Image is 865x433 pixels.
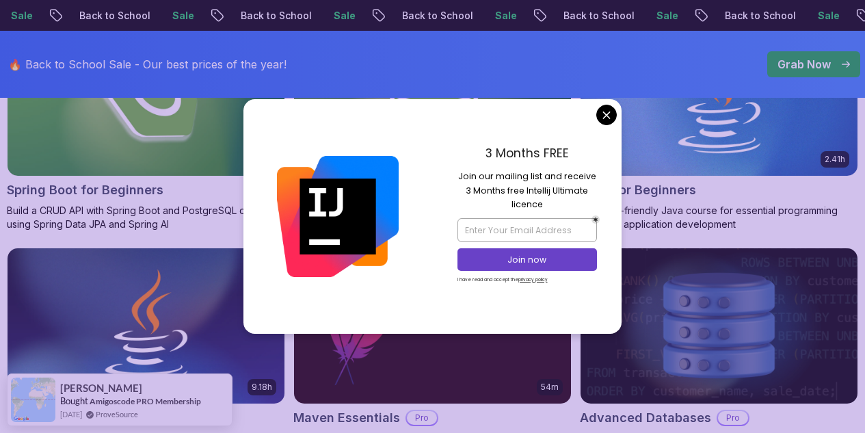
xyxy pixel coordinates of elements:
[580,408,711,428] h2: Advanced Databases
[228,9,321,23] p: Back to School
[60,382,142,394] span: [PERSON_NAME]
[96,408,138,420] a: ProveSource
[407,411,437,425] p: Pro
[541,382,559,393] p: 54m
[159,9,203,23] p: Sale
[550,9,643,23] p: Back to School
[90,396,201,406] a: Amigoscode PRO Membership
[321,9,364,23] p: Sale
[581,21,857,176] img: Java for Beginners card
[712,9,805,23] p: Back to School
[482,9,526,23] p: Sale
[777,56,831,73] p: Grab Now
[389,9,482,23] p: Back to School
[7,181,163,200] h2: Spring Boot for Beginners
[805,9,849,23] p: Sale
[8,248,284,404] img: Java for Developers card
[252,382,272,393] p: 9.18h
[66,9,159,23] p: Back to School
[294,21,571,176] img: Spring Data JPA card
[7,20,285,231] a: Spring Boot for Beginners card1.67hNEWSpring Boot for BeginnersBuild a CRUD API with Spring Boot ...
[8,21,284,176] img: Spring Boot for Beginners card
[643,9,687,23] p: Sale
[825,154,845,165] p: 2.41h
[7,204,285,231] p: Build a CRUD API with Spring Boot and PostgreSQL database using Spring Data JPA and Spring AI
[581,248,857,404] img: Advanced Databases card
[718,411,748,425] p: Pro
[580,204,858,231] p: Beginner-friendly Java course for essential programming skills and application development
[8,56,287,73] p: 🔥 Back to School Sale - Our best prices of the year!
[60,408,82,420] span: [DATE]
[60,395,88,406] span: Bought
[11,378,55,422] img: provesource social proof notification image
[580,181,696,200] h2: Java for Beginners
[293,408,400,428] h2: Maven Essentials
[580,20,858,231] a: Java for Beginners card2.41hJava for BeginnersBeginner-friendly Java course for essential program...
